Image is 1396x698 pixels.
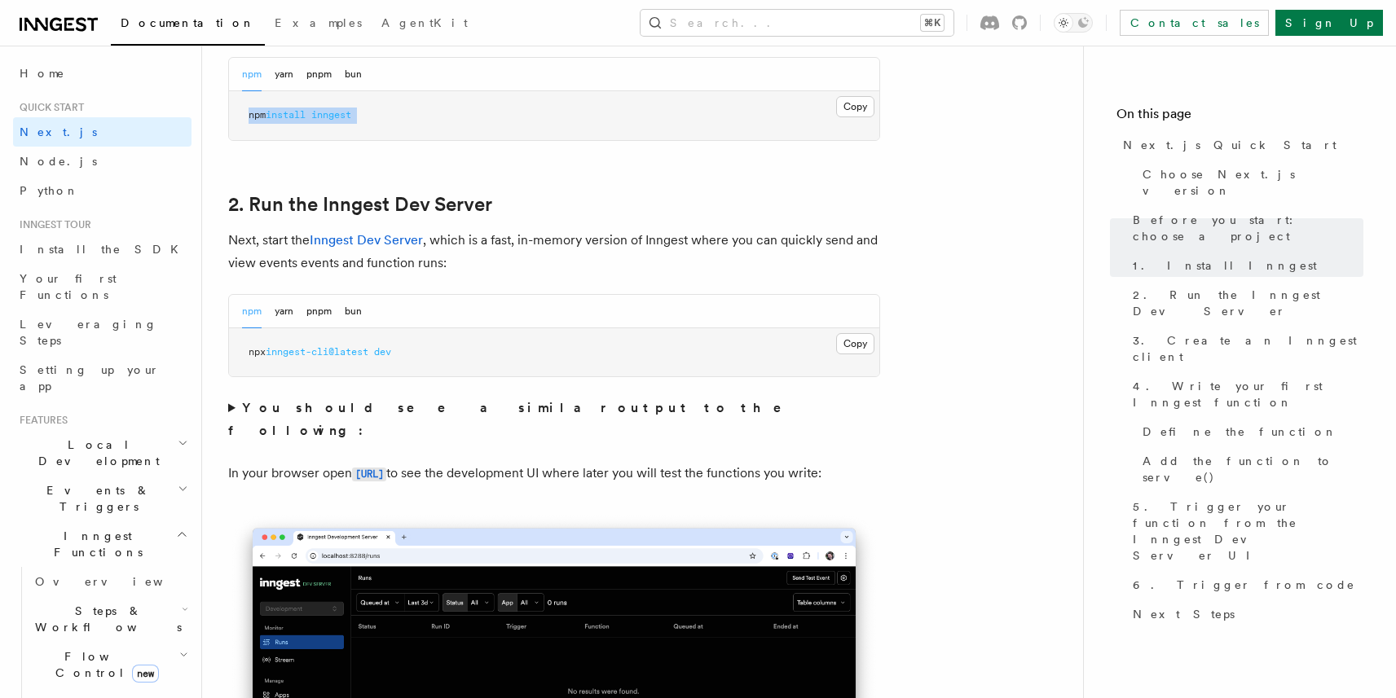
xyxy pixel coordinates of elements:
span: Home [20,65,65,81]
span: 5. Trigger your function from the Inngest Dev Server UI [1133,498,1363,564]
a: Your first Functions [13,264,192,309]
button: npm [242,58,262,91]
span: Your first Functions [20,272,117,301]
a: Choose Next.js version [1136,160,1363,205]
a: Contact sales [1120,10,1269,36]
a: Python [13,176,192,205]
button: pnpm [306,58,332,91]
span: Next.js [20,125,97,138]
span: npm [249,109,266,121]
p: In your browser open to see the development UI where later you will test the functions you write: [228,462,880,485]
button: Inngest Functions [13,521,192,567]
span: Choose Next.js version [1143,166,1363,199]
strong: You should see a similar output to the following: [228,400,804,438]
a: Inngest Dev Server [310,232,423,248]
span: 2. Run the Inngest Dev Server [1133,287,1363,319]
a: Define the function [1136,417,1363,446]
button: Toggle dark mode [1054,13,1093,33]
span: dev [374,346,391,358]
a: Install the SDK [13,235,192,264]
span: Documentation [121,16,255,29]
button: pnpm [306,295,332,328]
a: 6. Trigger from code [1126,570,1363,599]
summary: You should see a similar output to the following: [228,397,880,442]
a: Leveraging Steps [13,309,192,355]
a: AgentKit [372,5,478,44]
a: 1. Install Inngest [1126,251,1363,280]
a: 3. Create an Inngest client [1126,326,1363,371]
button: Flow Controlnew [29,642,192,687]
a: Home [13,59,192,88]
button: Local Development [13,430,192,476]
span: Overview [35,575,203,588]
span: Local Development [13,437,178,469]
a: Add the function to serve() [1136,446,1363,492]
a: Examples [265,5,372,44]
a: Before you start: choose a project [1126,205,1363,251]
button: bun [345,58,362,91]
button: Steps & Workflows [29,596,192,642]
span: Examples [275,16,362,29]
span: Install the SDK [20,243,188,256]
a: Overview [29,567,192,596]
a: Node.js [13,147,192,176]
a: Next.js [13,117,192,147]
span: Events & Triggers [13,482,178,515]
code: [URL] [352,468,386,481]
a: Setting up your app [13,355,192,401]
span: npx [249,346,266,358]
span: Next Steps [1133,606,1235,622]
a: Sign Up [1275,10,1383,36]
button: Copy [836,333,874,354]
span: Flow Control [29,648,179,681]
span: 3. Create an Inngest client [1133,332,1363,365]
span: Steps & Workflows [29,603,182,635]
span: Add the function to serve() [1143,453,1363,485]
span: Inngest Functions [13,528,176,560]
a: 4. Write your first Inngest function [1126,371,1363,417]
h4: On this page [1116,104,1363,130]
button: Events & Triggers [13,476,192,521]
button: yarn [275,295,293,328]
kbd: ⌘K [921,15,944,31]
span: Setting up your app [20,363,160,393]
span: Define the function [1143,424,1337,440]
span: new [132,665,159,683]
span: Quick start [13,101,84,114]
a: Documentation [111,5,265,46]
span: Inngest tour [13,218,91,231]
span: inngest [311,109,351,121]
a: [URL] [352,465,386,481]
span: install [266,109,306,121]
a: 2. Run the Inngest Dev Server [1126,280,1363,326]
button: yarn [275,58,293,91]
span: 1. Install Inngest [1133,257,1317,274]
span: 4. Write your first Inngest function [1133,378,1363,410]
a: Next Steps [1126,599,1363,629]
span: inngest-cli@latest [266,346,368,358]
span: Leveraging Steps [20,318,157,347]
button: npm [242,295,262,328]
button: Search...⌘K [641,10,953,36]
a: Next.js Quick Start [1116,130,1363,160]
span: Features [13,414,68,427]
span: 6. Trigger from code [1133,577,1355,593]
span: Python [20,184,79,197]
span: Before you start: choose a project [1133,212,1363,244]
a: 2. Run the Inngest Dev Server [228,193,492,216]
span: AgentKit [381,16,468,29]
button: bun [345,295,362,328]
span: Node.js [20,155,97,168]
a: 5. Trigger your function from the Inngest Dev Server UI [1126,492,1363,570]
p: Next, start the , which is a fast, in-memory version of Inngest where you can quickly send and vi... [228,229,880,274]
span: Next.js Quick Start [1123,137,1337,153]
button: Copy [836,96,874,117]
